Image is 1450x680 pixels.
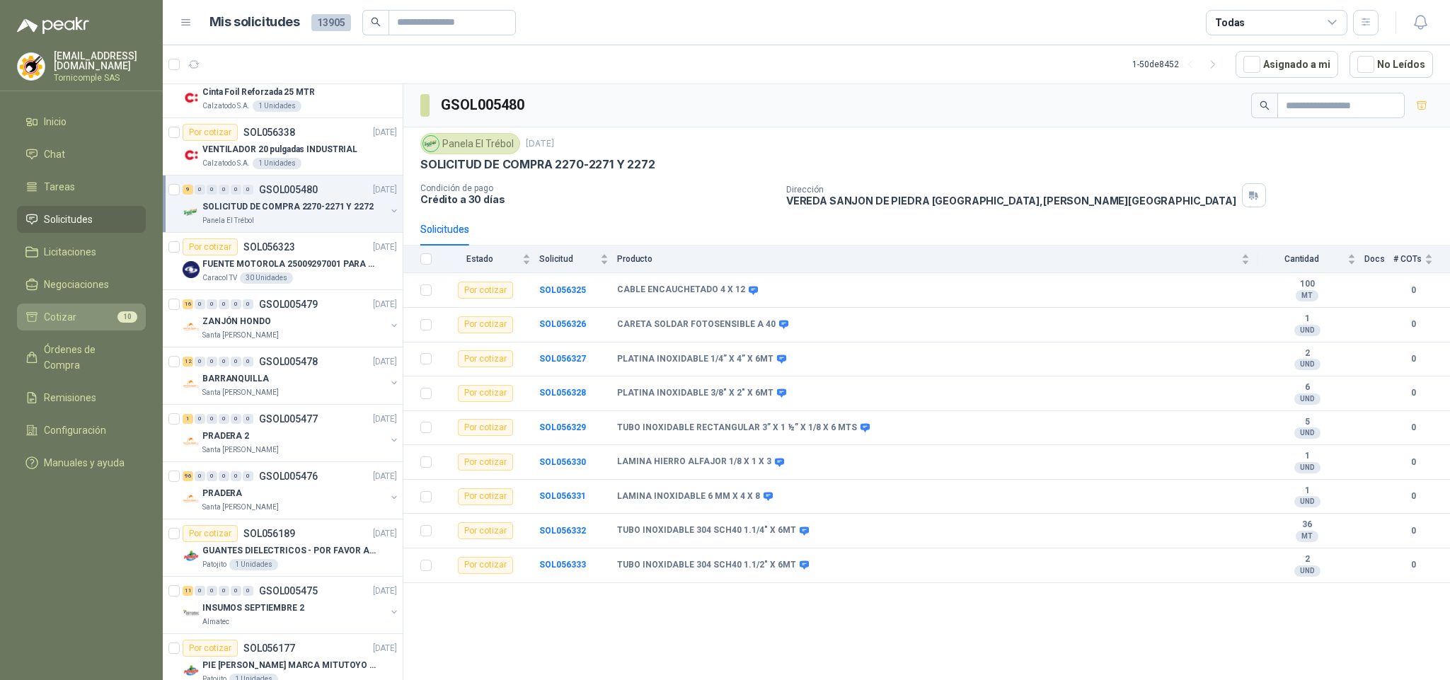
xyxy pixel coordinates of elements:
div: Por cotizar [183,525,238,542]
div: 0 [231,471,241,481]
p: PIE [PERSON_NAME] MARCA MITUTOYO REF [PHONE_NUMBER] [202,659,379,672]
span: Negociaciones [44,277,109,292]
p: Cinta Foil Reforzada 25 MTR [202,86,315,99]
button: Asignado a mi [1236,51,1338,78]
b: TUBO INOXIDABLE 304 SCH40 1.1/4" X 6MT [617,525,796,536]
p: [DATE] [373,527,397,541]
div: Panela El Trébol [420,133,520,154]
h3: GSOL005480 [441,94,527,116]
div: 0 [231,357,241,367]
a: SOL056329 [539,422,586,432]
a: Por cotizarSOL056323[DATE] Company LogoFUENTE MOTOROLA 25009297001 PARA EP450Caracol TV30 Unidades [163,233,403,290]
div: 1 - 50 de 8452 [1132,53,1224,76]
div: Por cotizar [458,350,513,367]
b: PLATINA INOXIDABLE 1/4” X 4” X 6MT [617,354,773,365]
div: 0 [195,471,205,481]
p: PRADERA 2 [202,430,249,443]
img: Logo peakr [17,17,89,34]
p: Almatec [202,616,229,628]
div: 0 [219,586,229,596]
b: 2 [1258,348,1356,359]
img: Company Logo [183,89,200,106]
div: 0 [243,586,253,596]
a: Remisiones [17,384,146,411]
span: search [371,17,381,27]
div: 0 [219,185,229,195]
b: 1 [1258,313,1356,325]
p: SOL056323 [243,242,295,252]
span: Producto [617,254,1238,264]
span: Solicitud [539,254,597,264]
div: UND [1294,462,1320,473]
div: 30 Unidades [240,272,293,284]
div: Solicitudes [420,221,469,237]
a: 16 0 0 0 0 0 GSOL005479[DATE] Company LogoZANJÓN HONDOSanta [PERSON_NAME] [183,296,400,341]
p: Panela El Trébol [202,215,254,226]
div: UND [1294,359,1320,370]
b: 0 [1393,352,1433,366]
div: 11 [183,586,193,596]
div: 16 [183,299,193,309]
b: CABLE ENCAUCHETADO 4 X 12 [617,284,745,296]
p: GSOL005475 [259,586,318,596]
img: Company Logo [183,318,200,335]
a: SOL056331 [539,491,586,501]
a: Por cotizarSOL056338[DATE] Company LogoVENTILADOR 20 pulgadas INDUSTRIALCalzatodo S.A.1 Unidades [163,118,403,175]
a: 1 0 0 0 0 0 GSOL005477[DATE] Company LogoPRADERA 2Santa [PERSON_NAME] [183,410,400,456]
p: VENTILADOR 20 pulgadas INDUSTRIAL [202,143,357,156]
p: Santa [PERSON_NAME] [202,444,279,456]
div: Por cotizar [458,488,513,505]
p: GSOL005480 [259,185,318,195]
b: SOL056333 [539,560,586,570]
p: ZANJÓN HONDO [202,315,271,328]
p: [EMAIL_ADDRESS][DOMAIN_NAME] [54,51,146,71]
div: Por cotizar [458,454,513,471]
b: 0 [1393,524,1433,538]
a: 11 0 0 0 0 0 GSOL005475[DATE] Company LogoINSUMOS SEPTIEMBRE 2Almatec [183,582,400,628]
div: Por cotizar [183,124,238,141]
div: 12 [183,357,193,367]
div: 1 Unidades [253,100,301,112]
div: 0 [231,586,241,596]
button: No Leídos [1350,51,1433,78]
div: 0 [219,299,229,309]
a: SOL056328 [539,388,586,398]
div: Por cotizar [458,282,513,299]
div: 0 [243,185,253,195]
span: 13905 [311,14,351,31]
p: [DATE] [373,298,397,311]
div: 0 [207,586,217,596]
div: Por cotizar [183,238,238,255]
a: SOL056327 [539,354,586,364]
a: SOL056330 [539,457,586,467]
p: Caracol TV [202,272,237,284]
div: UND [1294,427,1320,439]
b: 0 [1393,386,1433,400]
p: VEREDA SANJON DE PIEDRA [GEOGRAPHIC_DATA] , [PERSON_NAME][GEOGRAPHIC_DATA] [786,195,1236,207]
span: Cotizar [44,309,76,325]
div: 0 [243,414,253,424]
div: Por cotizar [183,640,238,657]
p: SOLICITUD DE COMPRA 2270-2271 Y 2272 [202,200,374,214]
a: SOL056332 [539,526,586,536]
img: Company Logo [183,204,200,221]
b: 1 [1258,485,1356,497]
div: 0 [231,299,241,309]
div: 0 [219,471,229,481]
p: SOL056338 [243,127,295,137]
b: 0 [1393,318,1433,331]
p: SOL056177 [243,643,295,653]
div: Por cotizar [458,316,513,333]
span: search [1260,100,1270,110]
span: Solicitudes [44,212,93,227]
p: Patojito [202,559,226,570]
a: SOL056325 [539,285,586,295]
p: FUENTE MOTOROLA 25009297001 PARA EP450 [202,258,379,271]
div: UND [1294,496,1320,507]
div: 0 [195,185,205,195]
span: Órdenes de Compra [44,342,132,373]
div: Por cotizar [458,557,513,574]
